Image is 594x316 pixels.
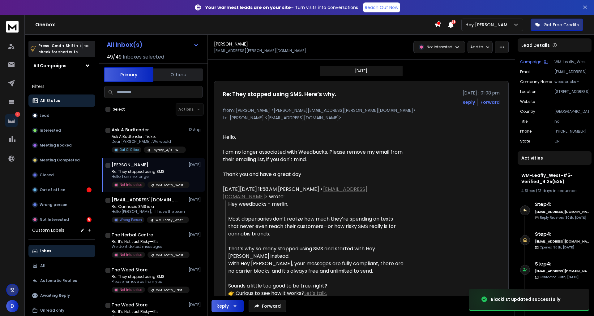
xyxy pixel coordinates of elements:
[112,239,186,244] p: Re: It’s Not Just Risky—It’s
[40,187,65,192] p: Out of office
[40,293,70,298] p: Awaiting Reply
[28,109,95,122] button: Lead
[32,227,64,233] h3: Custom Labels
[40,113,49,118] p: Lead
[51,42,83,49] span: Cmd + Shift + k
[6,300,19,312] button: D
[520,139,530,144] p: State
[28,154,95,166] button: Meeting Completed
[223,90,336,99] h1: Re: They stopped using SMS. Here’s why.
[112,309,186,314] p: Re: It’s Not Just Risky—It’s
[112,209,186,214] p: Hello [PERSON_NAME], Ill have the team
[540,245,574,250] p: Opened
[156,288,186,292] p: WM-Leafly_East-#5-Verified_4.25(551)
[15,112,20,117] p: 6
[554,69,589,74] p: [EMAIL_ADDRESS][PERSON_NAME][DOMAIN_NAME]
[228,260,404,275] div: With Hey [PERSON_NAME], your messages are fully compliant, there are no carrier blocks, and it’s ...
[518,151,592,165] div: Activities
[566,215,586,220] span: 30th, [DATE]
[40,128,61,133] p: Interested
[554,139,589,144] p: OR
[112,139,186,144] p: Dear [PERSON_NAME], We would
[189,197,203,202] p: [DATE]
[156,183,186,187] p: WM-Leafly_West-#5-Verified_4.25(535)
[223,107,500,113] p: from: [PERSON_NAME] <[PERSON_NAME][EMAIL_ADDRESS][PERSON_NAME][DOMAIN_NAME]>
[520,69,531,74] p: Email
[228,245,404,260] div: That’s why so many stopped using SMS and started with Hey [PERSON_NAME] instead.
[156,253,186,257] p: WM-Leafly_West-#5-Verified_4.25(535)
[112,169,186,174] p: Re: They stopped using SMS.
[535,260,589,268] h6: Step 4 :
[228,290,404,297] div: 👉 Curious to see how it works?
[520,89,536,94] p: location
[107,53,122,61] span: 49 / 49
[40,202,67,207] p: Wrong person
[223,134,404,178] div: I am no longer associated with Weedbucks. Please remove my email from their emailing list, if you...
[28,139,95,151] button: Meeting Booked
[451,20,456,24] span: 38
[535,239,589,244] h6: [EMAIL_ADDRESS][DOMAIN_NAME]
[120,147,139,152] p: Out Of Office
[535,230,589,238] h6: Step 4 :
[5,114,18,127] a: 6
[214,48,306,53] p: [EMAIL_ADDRESS][PERSON_NAME][DOMAIN_NAME]
[249,300,286,312] button: Forward
[112,232,153,238] h1: The Herbal Centre
[156,218,185,222] p: WM-Leafly_West-#5-Verified_4.25(535)
[481,99,500,105] div: Forward
[112,162,148,168] h1: [PERSON_NAME]
[540,215,586,220] p: Reply Received
[223,115,500,121] p: to: [PERSON_NAME] <[EMAIL_ADDRESS][DOMAIN_NAME]>
[40,217,69,222] p: Not Interested
[28,274,95,287] button: Automatic Replies
[40,263,45,268] p: All
[104,67,153,82] button: Primary
[189,127,203,132] p: 12 Aug
[112,279,186,284] p: Please remove us from you
[554,89,589,94] p: [STREET_ADDRESS]
[223,186,404,200] div: [DATE][DATE] 11:58 AM [PERSON_NAME] < > wrote:
[205,4,358,11] p: – Turn visits into conversations
[521,188,588,193] div: |
[112,274,186,279] p: Re: They stopped using SMS.
[214,41,248,47] h1: [PERSON_NAME]
[189,267,203,272] p: [DATE]
[365,4,398,11] p: Reach Out Now
[228,200,404,208] div: Hey weedbucks - merlin,
[554,109,589,114] p: [GEOGRAPHIC_DATA]
[189,162,203,167] p: [DATE]
[112,134,186,139] p: Ask A Budtender : Ticket
[363,2,400,12] a: Reach Out Now
[535,269,589,274] h6: [EMAIL_ADDRESS][DOMAIN_NAME]
[6,21,19,33] img: logo
[535,201,589,208] h6: Step 4 :
[28,184,95,196] button: Out of office1
[120,217,142,222] p: Wrong Person
[38,43,88,55] p: Press to check for shortcuts.
[33,63,66,69] h1: All Campaigns
[554,79,589,84] p: weedbucks - merlin
[123,53,164,61] h3: Inboxes selected
[355,68,367,73] p: [DATE]
[40,173,54,178] p: Closed
[531,19,583,31] button: Get Free Credits
[40,308,64,313] p: Unread only
[40,98,60,103] p: All Status
[112,174,186,179] p: Hello, I am no longer
[463,99,475,105] button: Reply
[28,199,95,211] button: Wrong person
[107,42,143,48] h1: All Inbox(s)
[28,94,95,107] button: All Status
[520,109,535,114] p: Country
[40,248,51,253] p: Inbox
[28,245,95,257] button: Inbox
[120,182,143,187] p: Not Interested
[304,290,327,297] a: Let’s talk.
[120,287,143,292] p: Not Interested
[520,119,528,124] p: title
[470,45,483,50] p: Add to
[465,22,513,28] p: Hey [PERSON_NAME]
[28,124,95,137] button: Interested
